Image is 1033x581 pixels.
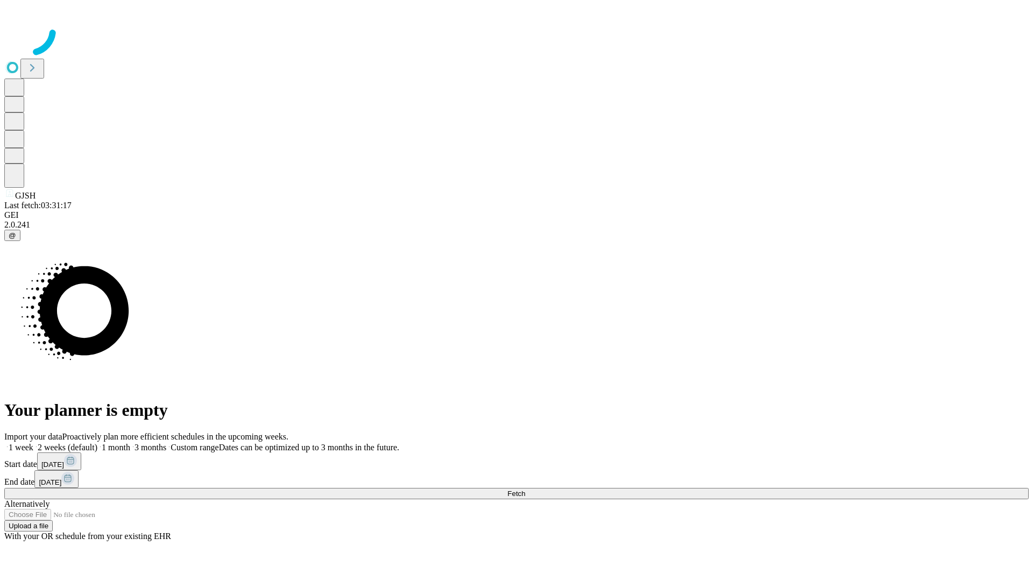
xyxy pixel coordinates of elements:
[4,452,1029,470] div: Start date
[4,488,1029,499] button: Fetch
[219,443,399,452] span: Dates can be optimized up to 3 months in the future.
[38,443,97,452] span: 2 weeks (default)
[102,443,130,452] span: 1 month
[4,201,72,210] span: Last fetch: 03:31:17
[4,520,53,532] button: Upload a file
[37,452,81,470] button: [DATE]
[171,443,218,452] span: Custom range
[4,470,1029,488] div: End date
[62,432,288,441] span: Proactively plan more efficient schedules in the upcoming weeks.
[4,230,20,241] button: @
[15,191,36,200] span: GJSH
[34,470,79,488] button: [DATE]
[4,499,49,508] span: Alternatively
[41,460,64,469] span: [DATE]
[4,220,1029,230] div: 2.0.241
[4,532,171,541] span: With your OR schedule from your existing EHR
[4,210,1029,220] div: GEI
[4,432,62,441] span: Import your data
[9,231,16,239] span: @
[9,443,33,452] span: 1 week
[507,490,525,498] span: Fetch
[4,400,1029,420] h1: Your planner is empty
[39,478,61,486] span: [DATE]
[135,443,166,452] span: 3 months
